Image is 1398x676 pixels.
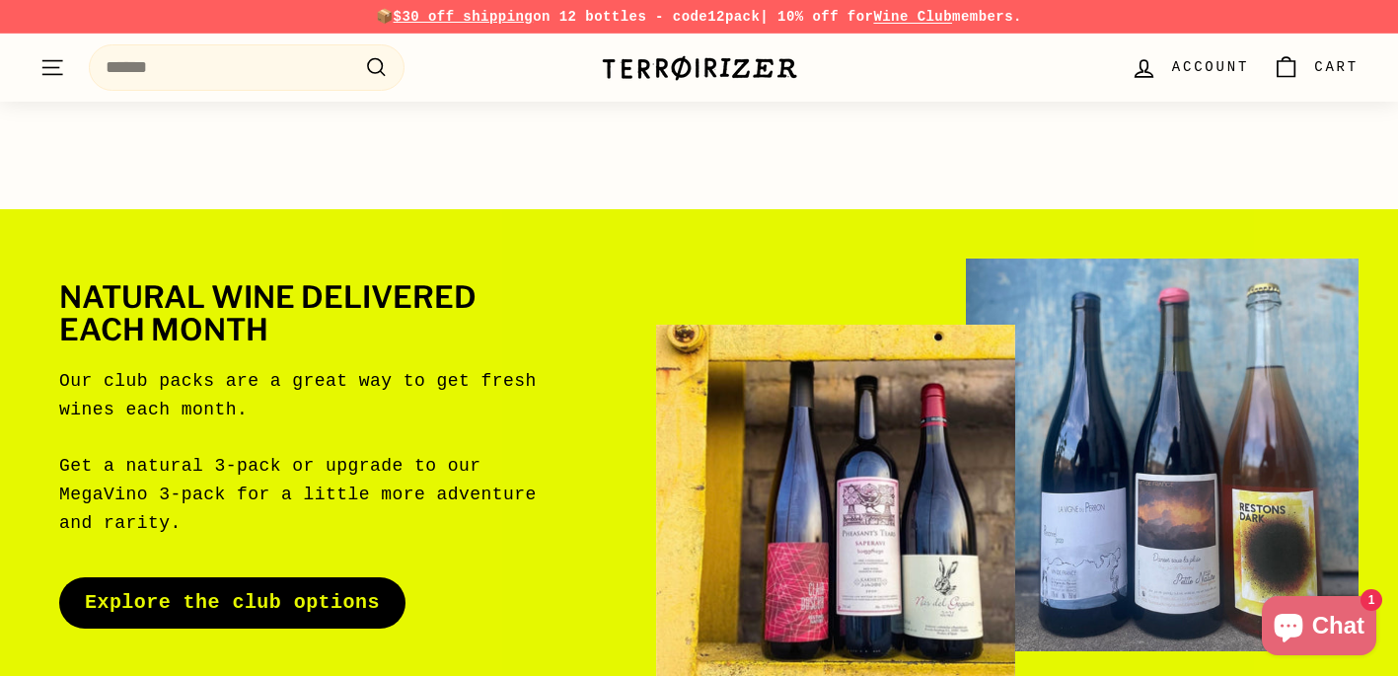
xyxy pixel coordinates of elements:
a: Wine Club [873,9,952,25]
a: Account [1119,38,1261,97]
p: Our club packs are a great way to get fresh wines each month. Get a natural 3-pack or upgrade to ... [59,367,548,538]
inbox-online-store-chat: Shopify online store chat [1256,596,1382,660]
strong: 12pack [707,9,760,25]
span: Account [1172,56,1249,78]
span: $30 off shipping [394,9,534,25]
h2: Natural wine delivered each month [59,281,548,347]
p: 📦 on 12 bottles - code | 10% off for members. [39,6,1359,28]
span: Cart [1314,56,1359,78]
a: Cart [1261,38,1370,97]
a: Explore the club options [59,577,405,629]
